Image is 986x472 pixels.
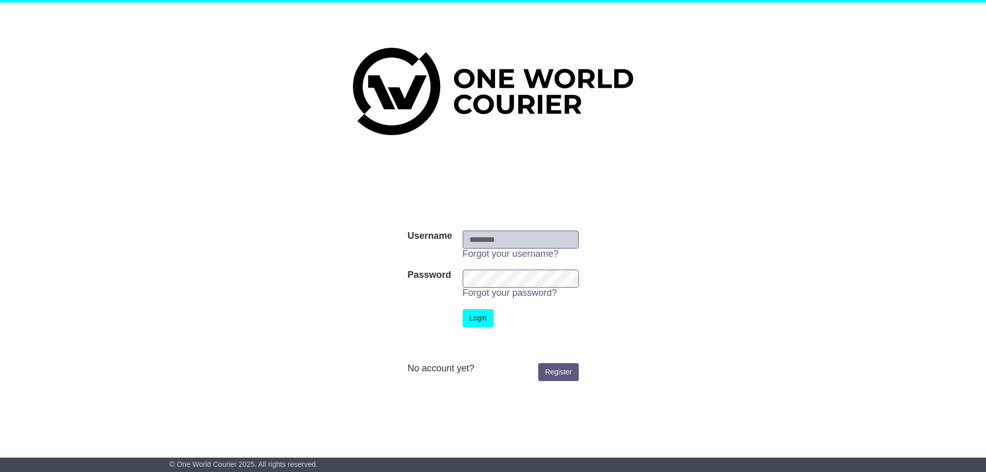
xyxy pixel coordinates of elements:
[407,270,451,281] label: Password
[407,363,578,374] div: No account yet?
[463,288,557,298] a: Forgot your password?
[463,249,559,259] a: Forgot your username?
[407,231,452,242] label: Username
[169,460,318,468] span: © One World Courier 2025. All rights reserved.
[353,48,633,135] img: One World
[538,363,578,381] a: Register
[463,309,494,327] button: Login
